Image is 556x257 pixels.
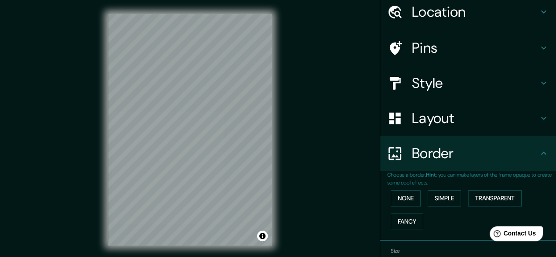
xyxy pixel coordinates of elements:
[412,109,538,127] h4: Layout
[478,223,546,247] iframe: Help widget launcher
[412,39,538,57] h4: Pins
[380,65,556,101] div: Style
[387,171,556,187] p: Choose a border. : you can make layers of the frame opaque to create some cool effects.
[391,247,400,255] label: Size
[391,190,421,206] button: None
[412,145,538,162] h4: Border
[468,190,522,206] button: Transparent
[380,30,556,65] div: Pins
[428,190,461,206] button: Simple
[391,214,423,230] button: Fancy
[380,101,556,136] div: Layout
[380,136,556,171] div: Border
[412,3,538,21] h4: Location
[257,231,268,241] button: Toggle attribution
[108,14,272,246] canvas: Map
[426,171,436,178] b: Hint
[412,74,538,92] h4: Style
